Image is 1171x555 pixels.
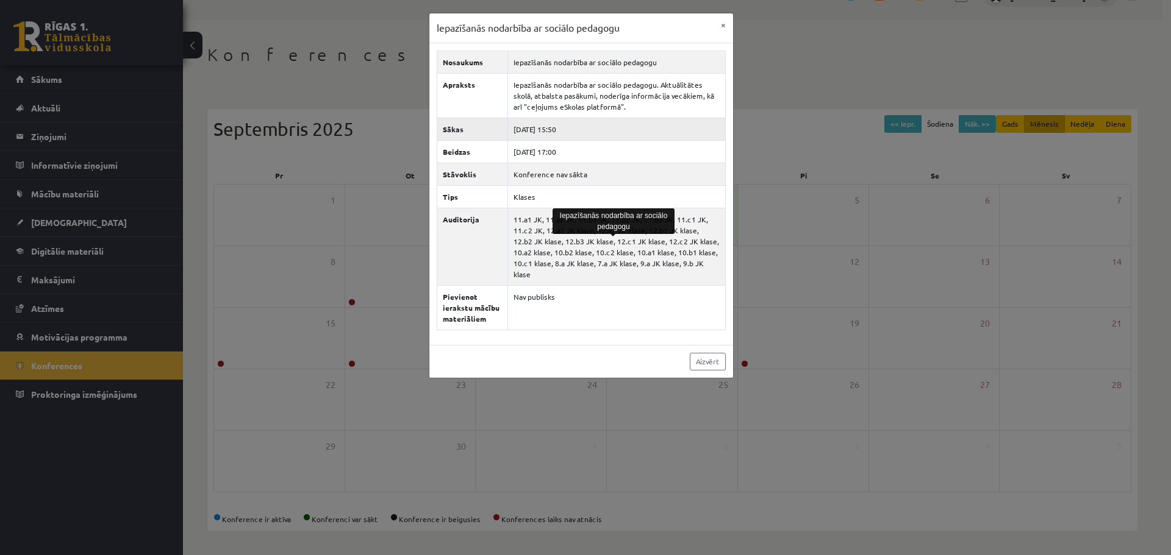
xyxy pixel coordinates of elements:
[437,185,507,208] th: Tips
[507,73,725,118] td: Iepazīšanās nodarbība ar sociālo pedagogu. Aktuālitātes skolā, atbalsta pasākumi, noderīga inform...
[553,208,675,234] div: Iepazīšanās nodarbība ar sociālo pedagogu
[507,51,725,73] td: Iepazīšanās nodarbība ar sociālo pedagogu
[437,285,507,330] th: Pievienot ierakstu mācību materiāliem
[437,140,507,163] th: Beidzas
[714,13,733,37] button: ×
[507,285,725,330] td: Nav publisks
[437,118,507,140] th: Sākas
[507,140,725,163] td: [DATE] 17:00
[507,118,725,140] td: [DATE] 15:50
[437,21,620,35] h3: Iepazīšanās nodarbība ar sociālo pedagogu
[437,51,507,73] th: Nosaukums
[437,73,507,118] th: Apraksts
[437,208,507,285] th: Auditorija
[437,163,507,185] th: Stāvoklis
[507,163,725,185] td: Konference nav sākta
[507,185,725,208] td: Klases
[507,208,725,285] td: 11.a1 JK, 11.a2 JK, 11.b1 JK, 11.b2 JK, 11.b3 JK, 11.c1 JK, 11.c2 JK, 12.a1 JK klase, 12.a2 JK kl...
[690,353,726,370] a: Aizvērt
